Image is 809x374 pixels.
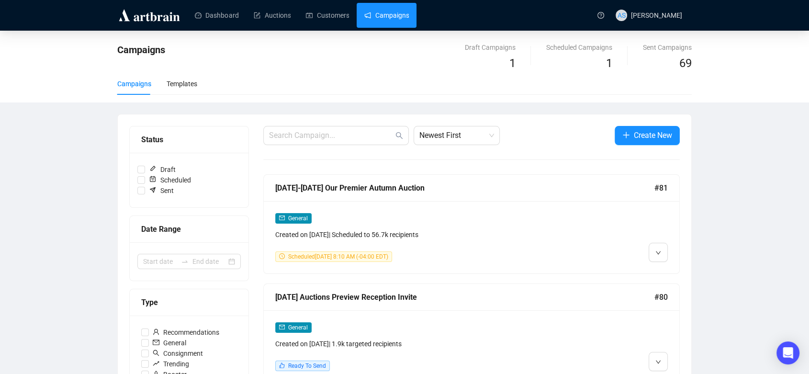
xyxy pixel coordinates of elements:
[279,215,285,221] span: mail
[192,256,226,267] input: End date
[776,341,799,364] div: Open Intercom Messenger
[643,42,692,53] div: Sent Campaigns
[509,57,516,70] span: 1
[279,363,285,368] span: like
[145,185,178,196] span: Sent
[117,44,165,56] span: Campaigns
[149,338,190,348] span: General
[263,174,680,274] a: [DATE]-[DATE] Our Premier Autumn Auction#81mailGeneralCreated on [DATE]| Scheduled to 56.7k recip...
[141,296,237,308] div: Type
[145,175,195,185] span: Scheduled
[195,3,238,28] a: Dashboard
[634,129,672,141] span: Create New
[275,339,568,349] div: Created on [DATE] | 1.9k targeted recipients
[141,134,237,146] div: Status
[288,215,308,222] span: General
[465,42,516,53] div: Draft Campaigns
[679,57,692,70] span: 69
[419,126,494,145] span: Newest First
[306,3,349,28] a: Customers
[279,324,285,330] span: mail
[275,291,654,303] div: [DATE] Auctions Preview Reception Invite
[364,3,409,28] a: Campaigns
[141,223,237,235] div: Date Range
[655,250,661,256] span: down
[153,350,159,356] span: search
[655,359,661,365] span: down
[395,132,403,139] span: search
[269,130,393,141] input: Search Campaign...
[546,42,612,53] div: Scheduled Campaigns
[288,363,326,369] span: Ready To Send
[279,253,285,259] span: clock-circle
[597,12,604,19] span: question-circle
[167,79,197,89] div: Templates
[288,253,388,260] span: Scheduled [DATE] 8:10 AM (-04:00 EDT)
[654,182,668,194] span: #81
[631,11,682,19] span: [PERSON_NAME]
[181,258,189,265] span: to
[153,360,159,367] span: rise
[145,164,180,175] span: Draft
[117,79,151,89] div: Campaigns
[153,339,159,346] span: mail
[149,327,223,338] span: Recommendations
[615,126,680,145] button: Create New
[618,10,626,21] span: AS
[654,291,668,303] span: #80
[149,348,207,359] span: Consignment
[275,229,568,240] div: Created on [DATE] | Scheduled to 56.7k recipients
[153,329,159,335] span: user
[275,182,654,194] div: [DATE]-[DATE] Our Premier Autumn Auction
[143,256,177,267] input: Start date
[181,258,189,265] span: swap-right
[622,131,630,139] span: plus
[254,3,291,28] a: Auctions
[117,8,181,23] img: logo
[149,359,193,369] span: Trending
[288,324,308,331] span: General
[606,57,612,70] span: 1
